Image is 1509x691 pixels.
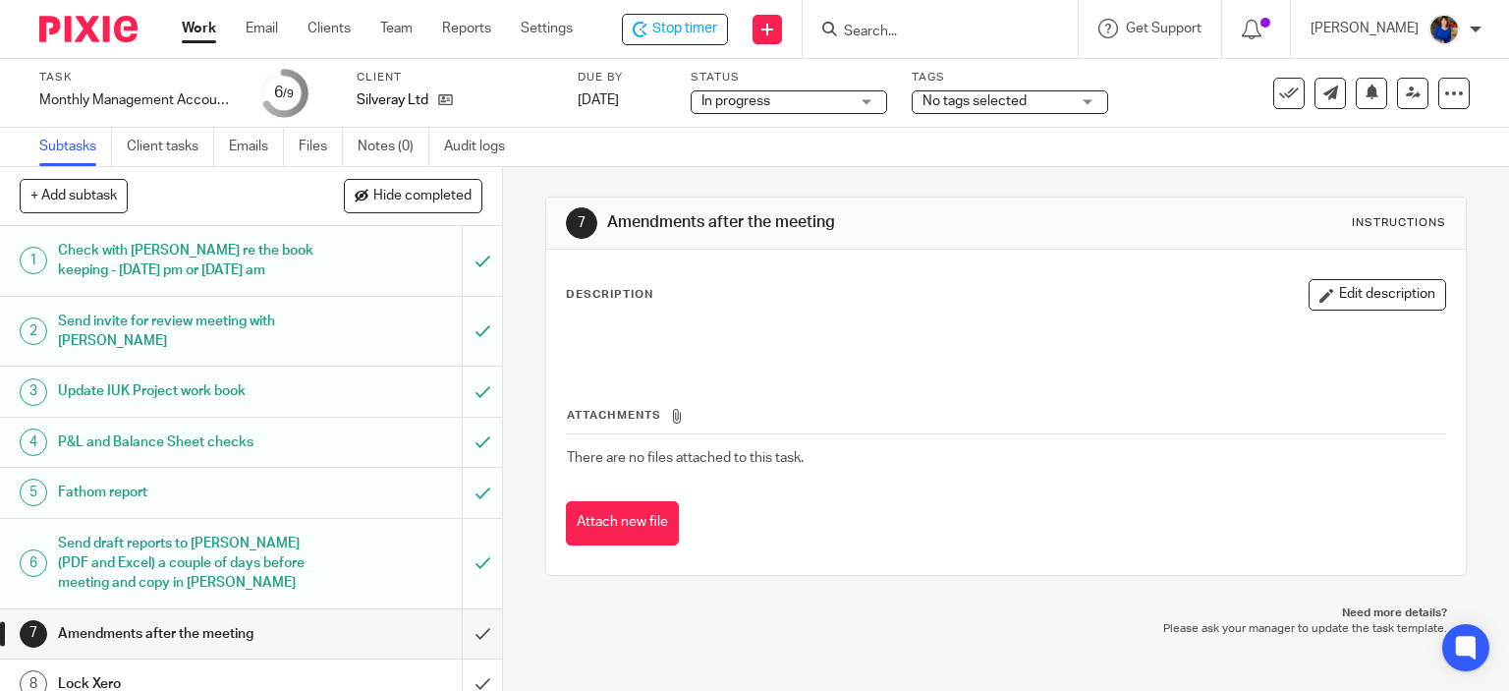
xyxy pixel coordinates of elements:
a: Team [380,19,413,38]
div: 2 [20,317,47,345]
a: Reports [442,19,491,38]
div: 4 [20,429,47,456]
button: + Add subtask [20,179,128,212]
img: Pixie [39,16,138,42]
h1: Amendments after the meeting [607,212,1047,233]
h1: P&L and Balance Sheet checks [58,428,314,457]
span: Stop timer [652,19,717,39]
input: Search [842,24,1019,41]
label: Client [357,70,553,86]
div: 7 [20,620,47,648]
p: Description [566,287,653,303]
p: Need more details? [565,605,1448,621]
a: Notes (0) [358,128,429,166]
h1: Amendments after the meeting [58,619,314,649]
a: Subtasks [39,128,112,166]
span: Attachments [567,410,661,421]
button: Hide completed [344,179,482,212]
label: Status [691,70,887,86]
p: [PERSON_NAME] [1311,19,1419,38]
h1: Update IUK Project work book [58,376,314,406]
label: Task [39,70,236,86]
a: Email [246,19,278,38]
span: Get Support [1126,22,1202,35]
span: No tags selected [922,94,1027,108]
small: /9 [283,88,294,99]
button: Edit description [1309,279,1446,311]
a: Files [299,128,343,166]
label: Due by [578,70,666,86]
a: Settings [521,19,573,38]
a: Work [182,19,216,38]
span: [DATE] [578,93,619,107]
div: 1 [20,247,47,274]
span: Hide completed [373,189,472,204]
h1: Send invite for review meeting with [PERSON_NAME] [58,307,314,357]
p: Silveray Ltd [357,90,428,110]
a: Emails [229,128,284,166]
div: 5 [20,479,47,506]
h1: Fathom report [58,478,314,507]
button: Attach new file [566,501,679,546]
label: Tags [912,70,1108,86]
p: Please ask your manager to update the task template. [565,621,1448,637]
div: 3 [20,378,47,406]
span: In progress [701,94,770,108]
a: Audit logs [444,128,520,166]
a: Clients [307,19,351,38]
div: Monthly Management Accounts - Silverray [39,90,236,110]
div: Instructions [1352,215,1446,231]
div: 7 [566,207,597,239]
img: Nicole.jpeg [1428,14,1460,45]
h1: Send draft reports to [PERSON_NAME] (PDF and Excel) a couple of days before meeting and copy in [... [58,529,314,599]
div: 6 [274,82,294,104]
div: Silveray Ltd - Monthly Management Accounts - Silverray [622,14,728,45]
a: Client tasks [127,128,214,166]
span: There are no files attached to this task. [567,451,804,465]
h1: Check with [PERSON_NAME] re the book keeping - [DATE] pm or [DATE] am [58,236,314,286]
div: 6 [20,549,47,577]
